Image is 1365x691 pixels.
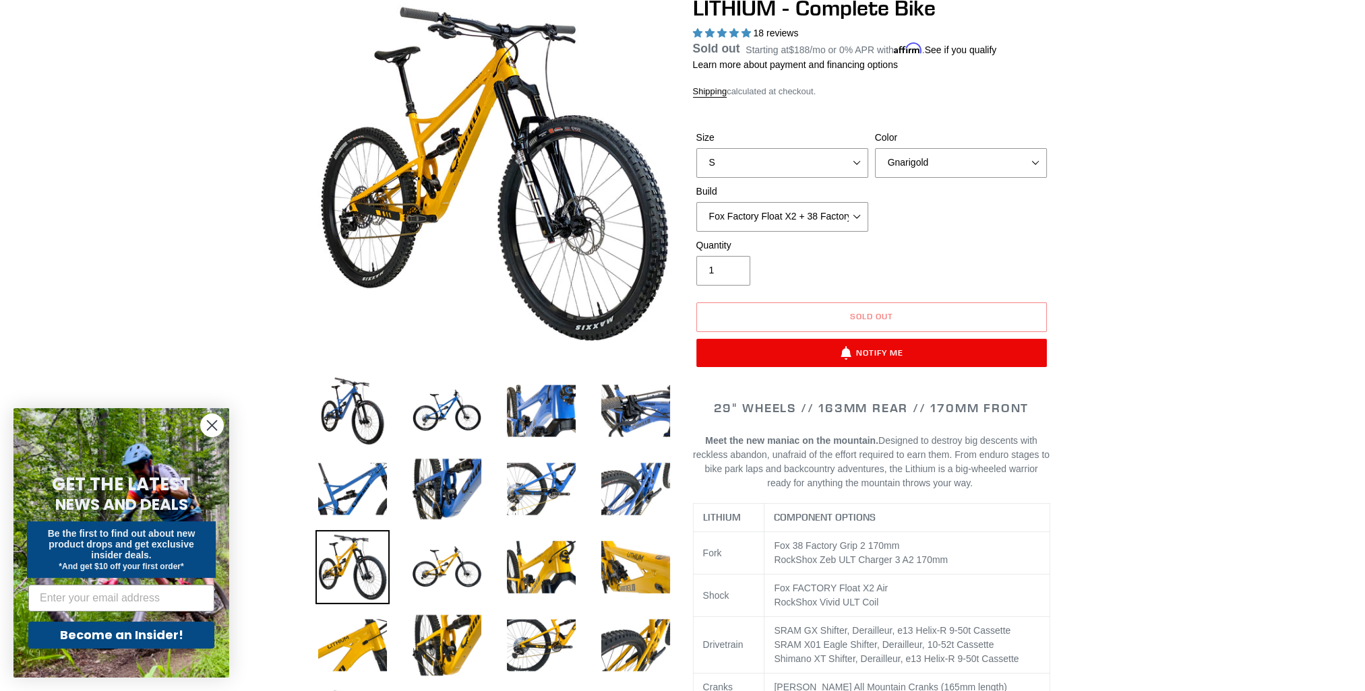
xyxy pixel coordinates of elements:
span: Zeb ULT Charger 3 A2 170 [820,554,932,565]
p: Starting at /mo or 0% APR with . [746,40,996,57]
span: 5.00 stars [693,28,754,38]
img: Load image into Gallery viewer, LITHIUM - Complete Bike [504,530,578,604]
img: Load image into Gallery viewer, LITHIUM - Complete Bike [599,530,673,604]
a: Shipping [693,86,727,98]
label: Size [696,131,868,145]
label: Color [875,131,1047,145]
img: Load image into Gallery viewer, LITHIUM - Complete Bike [315,374,390,448]
th: LITHIUM [693,504,764,532]
input: Enter your email address [28,585,214,612]
img: Load image into Gallery viewer, LITHIUM - Complete Bike [599,452,673,526]
span: . [970,478,973,488]
button: Notify Me [696,339,1047,367]
td: Shock [693,574,764,617]
td: Drivetrain [693,617,764,673]
b: Meet the new maniac on the mountain. [705,435,878,446]
a: See if you qualify - Learn more about Affirm Financing (opens in modal) [925,44,997,55]
span: 18 reviews [753,28,798,38]
label: Quantity [696,238,868,253]
span: Sold out [693,42,740,55]
span: Fox 38 Factory Grip 2 170mm [774,540,899,551]
span: Affirm [894,42,922,54]
img: Load image into Gallery viewer, LITHIUM - Complete Bike [504,608,578,682]
img: Load image into Gallery viewer, LITHIUM - Complete Bike [410,530,484,604]
span: 29" WHEELS // 163mm REAR // 170mm FRONT [714,400,1029,416]
td: RockShox mm [764,532,1050,574]
img: Load image into Gallery viewer, LITHIUM - Complete Bike [410,608,484,682]
td: Fork [693,532,764,574]
span: $188 [789,44,810,55]
div: calculated at checkout. [693,85,1050,98]
img: Load image into Gallery viewer, LITHIUM - Complete Bike [315,530,390,604]
img: Load image into Gallery viewer, LITHIUM - Complete Bike [410,374,484,448]
span: Designed to destroy big descents with reckless abandon, unafraid of the effort required to earn t... [693,435,1050,488]
img: Load image into Gallery viewer, LITHIUM - Complete Bike [410,452,484,526]
a: Learn more about payment and financing options [693,59,898,70]
label: Build [696,185,868,199]
img: Load image into Gallery viewer, LITHIUM - Complete Bike [315,452,390,526]
td: Fox FACTORY Float X2 Air RockShox Vivid ULT Coil [764,574,1050,617]
img: Load image into Gallery viewer, LITHIUM - Complete Bike [504,452,578,526]
span: NEWS AND DEALS [55,494,188,515]
img: Load image into Gallery viewer, LITHIUM - Complete Bike [504,374,578,448]
span: GET THE LATEST [52,472,191,496]
button: Sold out [696,302,1047,332]
img: Load image into Gallery viewer, LITHIUM - Complete Bike [599,608,673,682]
span: *And get $10 off your first order* [59,562,183,571]
img: Load image into Gallery viewer, LITHIUM - Complete Bike [315,608,390,682]
img: Load image into Gallery viewer, LITHIUM - Complete Bike [599,374,673,448]
th: COMPONENT OPTIONS [764,504,1050,532]
span: Sold out [850,311,893,321]
button: Close dialog [200,414,224,437]
span: From enduro stages to bike park laps and backcountry adventures, the Lithium is a big-wheeled war... [704,449,1050,488]
td: SRAM GX Shifter, Derailleur, e13 Helix-R 9-50t Cassette SRAM X01 Eagle Shifter, Derailleur, 10-52... [764,617,1050,673]
button: Become an Insider! [28,622,214,649]
span: Be the first to find out about new product drops and get exclusive insider deals. [48,528,195,560]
